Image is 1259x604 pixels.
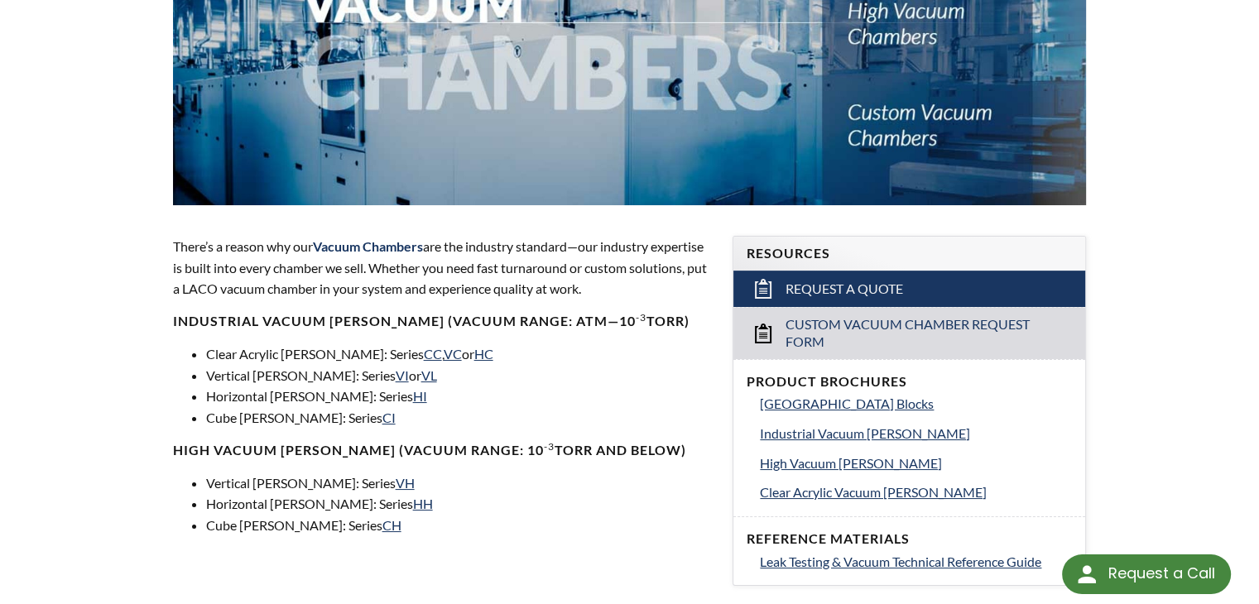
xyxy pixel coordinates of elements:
span: Vacuum Chambers [313,238,423,254]
a: Industrial Vacuum [PERSON_NAME] [760,423,1072,444]
sup: -3 [636,311,646,324]
a: Request a Quote [733,271,1085,307]
li: Vertical [PERSON_NAME]: Series [206,472,714,494]
li: Horizontal [PERSON_NAME]: Series [206,386,714,407]
span: Leak Testing & Vacuum Technical Reference Guide [760,554,1041,569]
a: HC [474,346,493,362]
a: CH [382,517,401,533]
a: High Vacuum [PERSON_NAME] [760,453,1072,474]
p: There’s a reason why our are the industry standard—our industry expertise is built into every cha... [173,236,714,300]
img: round button [1074,561,1100,587]
sup: -3 [544,440,555,453]
a: Leak Testing & Vacuum Technical Reference Guide [760,551,1072,573]
a: HI [413,388,427,404]
a: VC [444,346,462,362]
a: VL [421,367,437,383]
span: Request a Quote [786,280,903,298]
a: CC [424,346,442,362]
a: CI [382,410,396,425]
a: [GEOGRAPHIC_DATA] Blocks [760,393,1072,415]
a: HH [413,496,433,511]
h4: Reference Materials [747,530,1072,548]
span: Clear Acrylic Vacuum [PERSON_NAME] [760,484,987,500]
li: Cube [PERSON_NAME]: Series [206,515,714,536]
h4: Industrial Vacuum [PERSON_NAME] (vacuum range: atm—10 Torr) [173,313,714,330]
div: Request a Call [1062,554,1231,594]
span: Industrial Vacuum [PERSON_NAME] [760,425,970,441]
h4: Product Brochures [747,373,1072,391]
a: VH [396,475,415,491]
li: Vertical [PERSON_NAME]: Series or [206,365,714,386]
span: High Vacuum [PERSON_NAME] [760,455,942,471]
h4: Resources [747,245,1072,262]
span: [GEOGRAPHIC_DATA] Blocks [760,395,934,411]
a: VI [396,367,409,383]
span: Custom Vacuum Chamber Request Form [786,316,1036,351]
li: Cube [PERSON_NAME]: Series [206,407,714,429]
li: Clear Acrylic [PERSON_NAME]: Series , or [206,343,714,365]
h4: High Vacuum [PERSON_NAME] (Vacuum range: 10 Torr and below) [173,442,714,459]
a: Clear Acrylic Vacuum [PERSON_NAME] [760,482,1072,503]
li: Horizontal [PERSON_NAME]: Series [206,493,714,515]
a: Custom Vacuum Chamber Request Form [733,307,1085,359]
div: Request a Call [1108,554,1214,592]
